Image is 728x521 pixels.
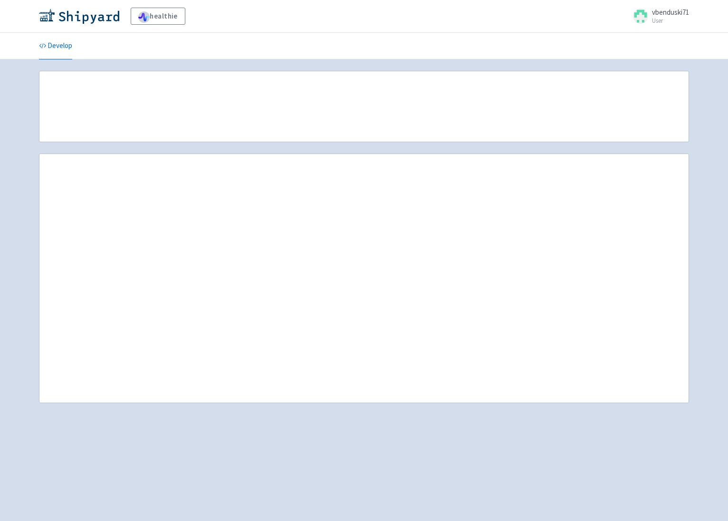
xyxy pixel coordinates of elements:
a: healthie [131,8,185,25]
span: vbenduski71 [652,8,689,17]
a: Develop [39,33,72,59]
small: User [652,18,689,24]
img: Shipyard logo [39,9,119,24]
a: vbenduski71 User [627,9,689,24]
